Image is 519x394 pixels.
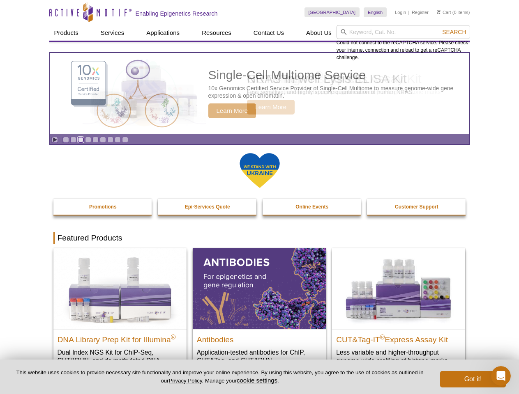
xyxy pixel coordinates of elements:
a: Go to slide 1 [63,137,69,143]
a: Go to slide 6 [100,137,106,143]
article: Single-Cell Multiome Service [50,53,469,134]
button: Search [440,28,468,36]
a: Go to slide 3 [78,137,84,143]
iframe: Intercom live chat [491,366,511,386]
h2: CUT&Tag-IT Express Assay Kit [336,332,461,344]
sup: ® [171,333,176,340]
a: Customer Support [367,199,466,215]
a: Promotions [53,199,153,215]
img: Single-Cell Multiome Service [63,56,187,131]
p: 10x Genomics Certified Service Provider of Single-Cell Multiome to measure genome-wide gene expre... [208,85,465,99]
a: Resources [197,25,236,41]
div: Could not connect to the reCAPTCHA service. Please check your internet connection and reload to g... [337,25,470,61]
a: Login [395,9,406,15]
a: Go to slide 9 [122,137,128,143]
h2: Featured Products [53,232,466,244]
li: | [408,7,410,17]
a: All Antibodies Antibodies Application-tested antibodies for ChIP, CUT&Tag, and CUT&RUN. [193,248,326,373]
a: Epi-Services Quote [158,199,257,215]
strong: Customer Support [395,204,438,210]
a: Privacy Policy [168,378,202,384]
a: Products [49,25,83,41]
h2: Antibodies [197,332,322,344]
a: Go to slide 4 [85,137,91,143]
img: CUT&Tag-IT® Express Assay Kit [332,248,465,329]
span: Search [442,29,466,35]
a: Applications [141,25,185,41]
a: Go to slide 7 [107,137,113,143]
input: Keyword, Cat. No. [337,25,470,39]
a: [GEOGRAPHIC_DATA] [304,7,360,17]
h2: DNA Library Prep Kit for Illumina [58,332,182,344]
img: All Antibodies [193,248,326,329]
a: CUT&Tag-IT® Express Assay Kit CUT&Tag-IT®Express Assay Kit Less variable and higher-throughput ge... [332,248,465,373]
p: Application-tested antibodies for ChIP, CUT&Tag, and CUT&RUN. [197,348,322,365]
h2: Enabling Epigenetics Research [136,10,218,17]
p: Dual Index NGS Kit for ChIP-Seq, CUT&RUN, and ds methylated DNA assays. [58,348,182,373]
h2: Single-Cell Multiome Service [208,69,465,81]
strong: Epi-Services Quote [185,204,230,210]
a: Cart [437,9,451,15]
strong: Promotions [89,204,117,210]
a: English [364,7,387,17]
p: This website uses cookies to provide necessary site functionality and improve your online experie... [13,369,427,385]
a: Register [412,9,429,15]
p: Less variable and higher-throughput genome-wide profiling of histone marks​. [336,348,461,365]
button: cookie settings [237,377,277,384]
span: Learn More [208,103,256,118]
a: Go to slide 2 [70,137,76,143]
a: Go to slide 8 [115,137,121,143]
a: Go to slide 5 [92,137,99,143]
a: Online Events [263,199,362,215]
img: We Stand With Ukraine [239,152,280,189]
sup: ® [380,333,385,340]
img: Your Cart [437,10,441,14]
a: Services [96,25,129,41]
img: DNA Library Prep Kit for Illumina [53,248,187,329]
a: About Us [301,25,337,41]
button: Got it! [440,371,506,387]
a: Single-Cell Multiome Service Single-Cell Multiome Service 10x Genomics Certified Service Provider... [50,53,469,134]
a: DNA Library Prep Kit for Illumina DNA Library Prep Kit for Illumina® Dual Index NGS Kit for ChIP-... [53,248,187,381]
a: Contact Us [249,25,289,41]
strong: Online Events [295,204,328,210]
li: (0 items) [437,7,470,17]
a: Toggle autoplay [52,137,58,143]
